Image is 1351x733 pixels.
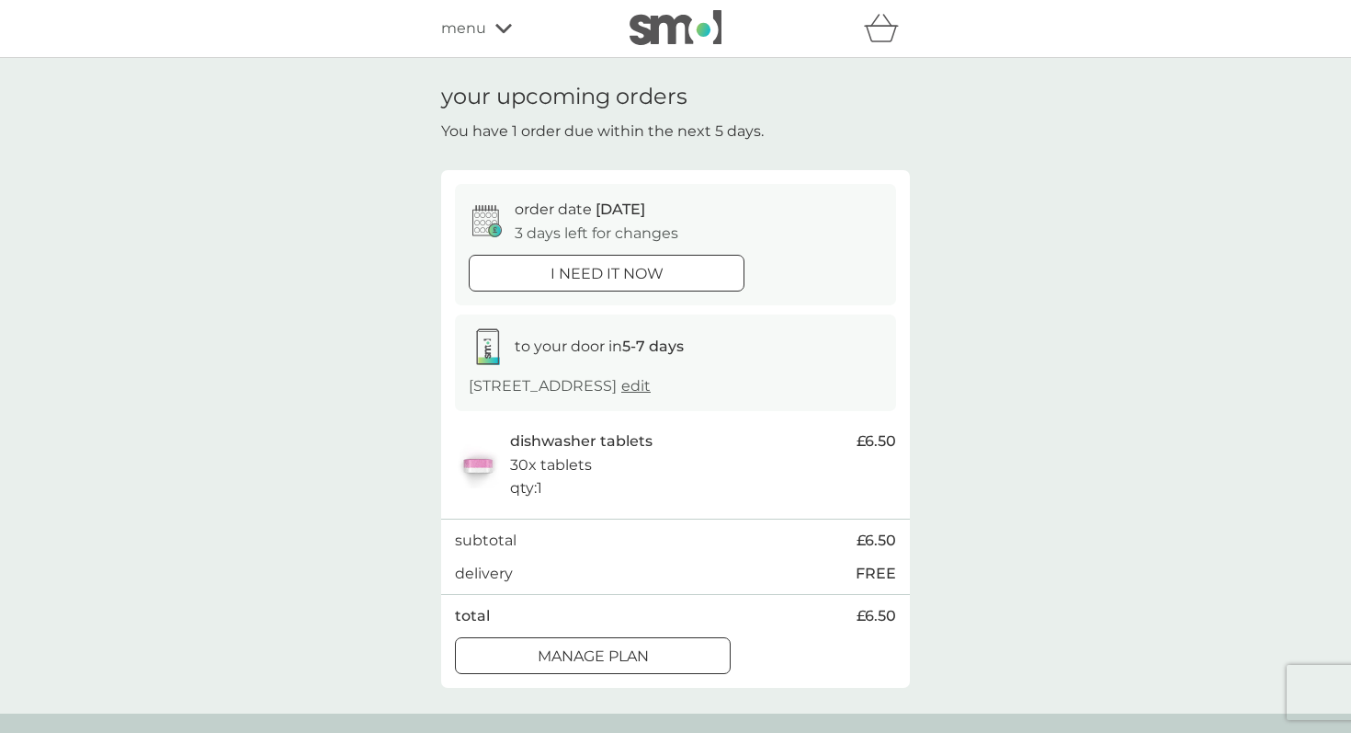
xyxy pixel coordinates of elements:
p: subtotal [455,529,517,553]
p: 3 days left for changes [515,222,678,246]
strong: 5-7 days [622,338,684,355]
p: total [455,604,490,628]
span: [DATE] [596,200,645,218]
p: order date [515,198,645,222]
span: £6.50 [857,429,896,453]
h1: your upcoming orders [441,84,687,110]
button: i need it now [469,255,744,292]
div: basket [864,10,910,47]
img: smol [630,10,721,45]
span: to your door in [515,338,684,355]
p: [STREET_ADDRESS] [469,374,651,398]
p: You have 1 order due within the next 5 days. [441,120,764,143]
span: menu [441,17,486,40]
p: Manage plan [538,645,649,669]
button: Manage plan [455,637,731,674]
a: edit [621,377,651,395]
span: £6.50 [857,604,896,628]
p: FREE [856,562,896,586]
p: dishwasher tablets [510,429,653,453]
p: qty : 1 [510,476,542,500]
p: 30x tablets [510,453,592,477]
span: £6.50 [857,529,896,553]
p: delivery [455,562,513,586]
p: i need it now [551,262,664,286]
